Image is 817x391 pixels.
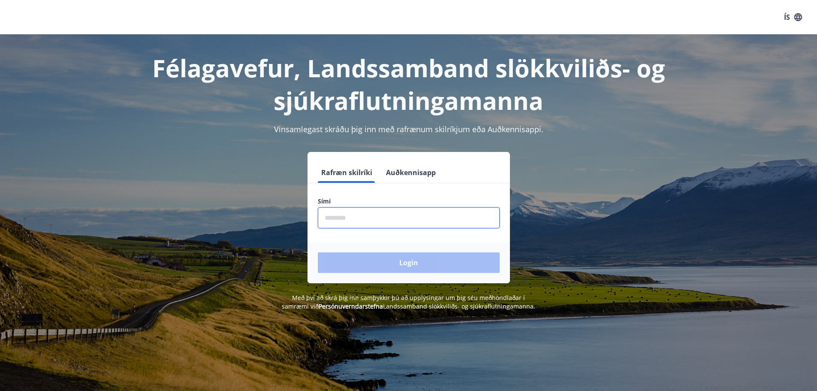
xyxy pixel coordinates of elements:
a: Persónuverndarstefna [319,302,383,310]
span: Með því að skrá þig inn samþykkir þú að upplýsingar um þig séu meðhöndlaðar í samræmi við Landssa... [282,294,535,310]
span: Vinsamlegast skráðu þig inn með rafrænum skilríkjum eða Auðkennisappi. [274,124,543,134]
button: ÍS [779,9,807,25]
h1: Félagavefur, Landssamband slökkviliðs- og sjúkraflutningamanna [110,52,707,117]
button: Rafræn skilríki [318,162,376,183]
button: Auðkennisapp [383,162,439,183]
label: Sími [318,197,500,206]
